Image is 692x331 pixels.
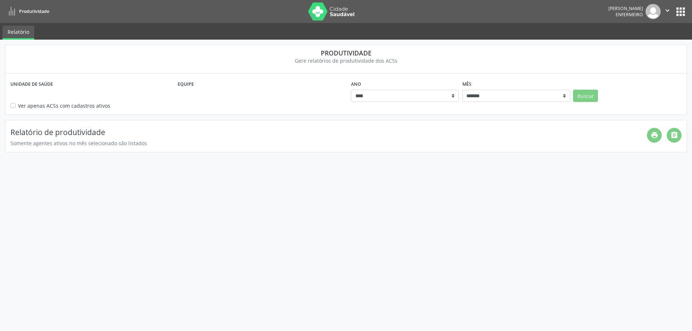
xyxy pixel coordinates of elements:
[351,79,361,90] label: Ano
[3,26,34,40] a: Relatório
[19,8,49,14] span: Produtividade
[674,5,687,18] button: apps
[10,139,647,147] div: Somente agentes ativos no mês selecionado são listados
[661,4,674,19] button: 
[18,102,110,109] label: Ver apenas ACSs com cadastros ativos
[646,4,661,19] img: img
[10,128,647,137] h4: Relatório de produtividade
[10,79,53,90] label: Unidade de saúde
[608,5,643,12] div: [PERSON_NAME]
[10,49,682,57] div: Produtividade
[616,12,643,18] span: Enfermeiro
[462,79,471,90] label: Mês
[5,5,49,17] a: Produtividade
[178,79,194,90] label: Equipe
[573,90,598,102] button: Buscar
[664,6,671,14] i: 
[10,57,682,64] div: Gere relatórios de produtividade dos ACSs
